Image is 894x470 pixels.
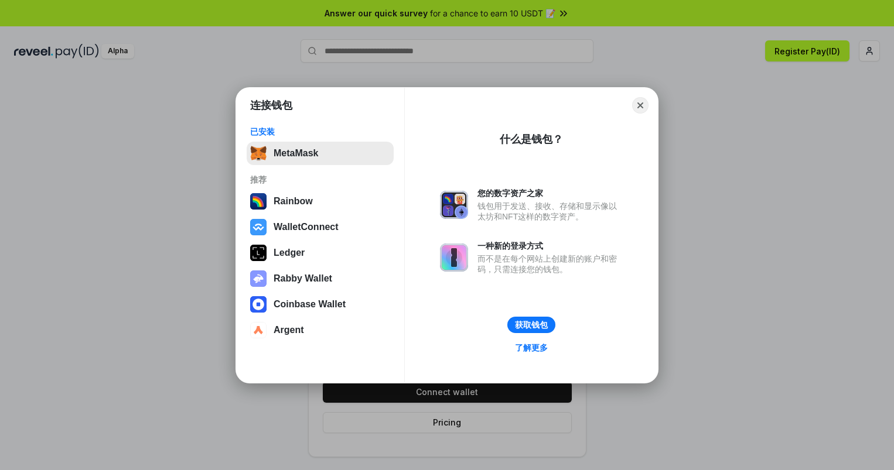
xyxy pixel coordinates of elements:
button: Ledger [247,241,394,265]
div: Coinbase Wallet [274,299,346,310]
div: Argent [274,325,304,335]
div: 钱包用于发送、接收、存储和显示像以太坊和NFT这样的数字资产。 [477,201,623,222]
div: 了解更多 [515,342,548,353]
button: Argent [247,318,394,342]
div: 而不是在每个网站上创建新的账户和密码，只需连接您的钱包。 [477,253,623,275]
div: 推荐 [250,174,390,185]
button: WalletConnect [247,215,394,239]
h1: 连接钱包 [250,98,292,112]
img: svg+xml,%3Csvg%20xmlns%3D%22http%3A%2F%2Fwww.w3.org%2F2000%2Fsvg%22%20fill%3D%22none%22%20viewBox... [440,243,468,272]
div: MetaMask [274,148,318,159]
img: svg+xml,%3Csvg%20width%3D%2228%22%20height%3D%2228%22%20viewBox%3D%220%200%2028%2028%22%20fill%3D... [250,296,267,313]
button: Rabby Wallet [247,267,394,290]
div: 已安装 [250,126,390,137]
img: svg+xml,%3Csvg%20xmlns%3D%22http%3A%2F%2Fwww.w3.org%2F2000%2Fsvg%22%20width%3D%2228%22%20height%3... [250,245,267,261]
div: Rainbow [274,196,313,207]
button: Rainbow [247,190,394,213]
div: 一种新的登录方式 [477,241,623,251]
div: 什么是钱包？ [500,132,563,146]
img: svg+xml,%3Csvg%20width%3D%2228%22%20height%3D%2228%22%20viewBox%3D%220%200%2028%2028%22%20fill%3D... [250,322,267,338]
img: svg+xml,%3Csvg%20xmlns%3D%22http%3A%2F%2Fwww.w3.org%2F2000%2Fsvg%22%20fill%3D%22none%22%20viewBox... [250,270,267,287]
div: Rabby Wallet [274,273,332,284]
div: 获取钱包 [515,320,548,330]
button: 获取钱包 [507,317,555,333]
img: svg+xml,%3Csvg%20fill%3D%22none%22%20height%3D%2233%22%20viewBox%3D%220%200%2035%2033%22%20width%... [250,145,267,162]
button: Coinbase Wallet [247,293,394,316]
div: WalletConnect [274,222,339,232]
div: Ledger [274,248,305,258]
button: Close [632,97,649,114]
img: svg+xml,%3Csvg%20xmlns%3D%22http%3A%2F%2Fwww.w3.org%2F2000%2Fsvg%22%20fill%3D%22none%22%20viewBox... [440,191,468,219]
a: 了解更多 [508,340,555,355]
img: svg+xml,%3Csvg%20width%3D%22120%22%20height%3D%22120%22%20viewBox%3D%220%200%20120%20120%22%20fil... [250,193,267,210]
img: svg+xml,%3Csvg%20width%3D%2228%22%20height%3D%2228%22%20viewBox%3D%220%200%2028%2028%22%20fill%3D... [250,219,267,235]
button: MetaMask [247,142,394,165]
div: 您的数字资产之家 [477,188,623,198]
